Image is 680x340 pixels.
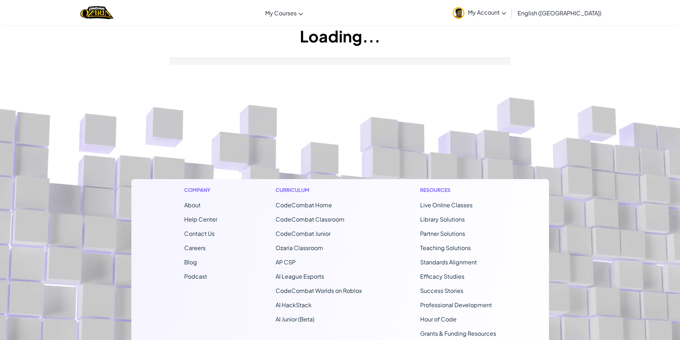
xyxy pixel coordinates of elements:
[420,273,464,280] a: Efficacy Studies
[276,186,362,194] h1: Curriculum
[276,244,323,252] a: Ozaria Classroom
[80,5,114,20] img: Home
[276,230,331,237] a: CodeCombat Junior
[80,5,114,20] a: Ozaria by CodeCombat logo
[420,330,496,337] a: Grants & Funding Resources
[276,315,314,323] a: AI Junior (Beta)
[420,287,463,294] a: Success Stories
[420,244,471,252] a: Teaching Solutions
[420,215,465,223] a: Library Solutions
[420,258,477,266] a: Standards Alignment
[276,273,324,280] a: AI League Esports
[276,201,332,209] span: CodeCombat Home
[276,258,296,266] a: AP CSP
[276,301,312,309] a: AI HackStack
[420,201,473,209] a: Live Online Classes
[184,186,217,194] h1: Company
[420,301,492,309] a: Professional Development
[184,215,217,223] a: Help Center
[184,244,206,252] a: Careers
[276,215,344,223] a: CodeCombat Classroom
[265,9,297,17] span: My Courses
[276,287,362,294] a: CodeCombat Worlds on Roblox
[420,315,457,323] a: Hour of Code
[184,273,207,280] a: Podcast
[420,230,465,237] a: Partner Solutions
[453,7,464,19] img: avatar
[518,9,601,17] span: English ([GEOGRAPHIC_DATA])
[449,1,510,24] a: My Account
[184,230,215,237] span: Contact Us
[184,258,197,266] a: Blog
[420,186,496,194] h1: Resources
[184,201,201,209] a: About
[514,3,605,22] a: English ([GEOGRAPHIC_DATA])
[468,9,506,16] span: My Account
[262,3,307,22] a: My Courses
